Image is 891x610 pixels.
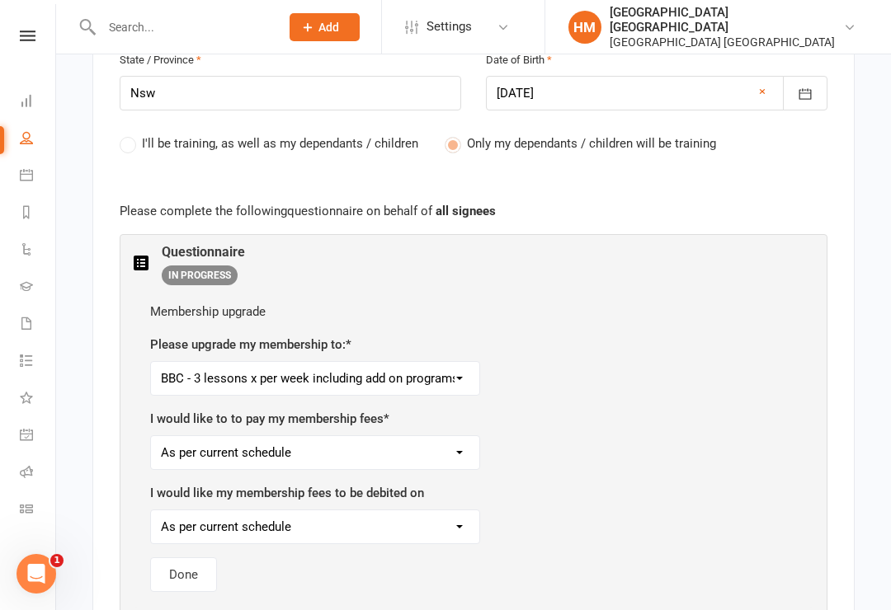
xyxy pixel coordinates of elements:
[20,158,57,195] a: Calendar
[318,21,339,34] span: Add
[20,418,57,455] a: General attendance kiosk mode
[610,5,843,35] div: [GEOGRAPHIC_DATA] [GEOGRAPHIC_DATA]
[150,335,351,354] label: Please upgrade my membership to: *
[150,302,797,321] div: Membership upgrade
[568,11,601,44] div: HM
[20,492,57,529] a: Class kiosk mode
[162,265,238,285] span: IN PROGRESS
[467,134,716,151] span: Only my dependants / children will be training
[150,557,217,592] button: Done
[120,52,201,69] label: State / Province
[427,8,472,45] span: Settings
[150,409,389,429] label: I would like to to pay my membership fees *
[142,134,418,151] span: I'll be training, as well as my dependants / children
[20,195,57,232] a: Reports
[150,483,424,503] label: I would like my membership fees to be debited on
[20,381,57,418] a: What's New
[16,554,56,594] iframe: Intercom live chat
[436,204,496,218] strong: all signees
[486,52,552,69] label: Date of Birth
[759,82,766,101] a: ×
[50,554,64,567] span: 1
[20,121,57,158] a: People
[162,245,245,260] h3: Questionnaire
[120,201,827,221] p: Please complete the following questionnaire on behalf of
[20,455,57,492] a: Roll call kiosk mode
[20,84,57,121] a: Dashboard
[97,16,268,39] input: Search...
[290,13,360,41] button: Add
[610,35,843,49] div: [GEOGRAPHIC_DATA] [GEOGRAPHIC_DATA]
